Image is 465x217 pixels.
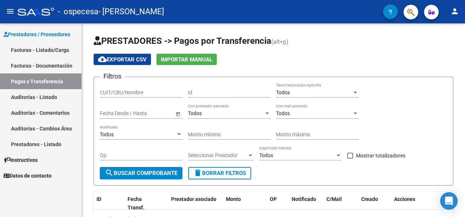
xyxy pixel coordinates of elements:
h3: Filtros [100,71,125,81]
button: Buscar Comprobante [100,167,182,179]
span: ID [97,196,101,202]
span: Todos [259,152,273,158]
datatable-header-cell: Notificado [289,191,324,216]
mat-icon: person [450,7,459,16]
span: Acciones [394,196,415,202]
span: Creado [361,196,378,202]
datatable-header-cell: C/Mail [324,191,358,216]
span: Datos de contacto [4,172,52,180]
mat-icon: search [105,168,114,177]
span: (alt+p) [271,38,288,45]
span: Instructivos [4,156,38,164]
span: Prestador asociado [171,196,216,202]
span: C/Mail [326,196,342,202]
button: Open calendar [174,110,182,118]
mat-icon: delete [193,168,202,177]
button: Borrar Filtros [188,167,251,179]
span: Notificado [292,196,316,202]
span: Buscar Comprobante [105,170,177,176]
span: - [PERSON_NAME] [98,4,164,20]
span: Todos [276,90,290,95]
mat-icon: menu [6,7,15,16]
button: Importar Manual [156,54,217,65]
input: End date [129,110,165,117]
span: - ospecesa [58,4,98,20]
span: Mostrar totalizadores [356,151,405,160]
span: OP [270,196,277,202]
input: Start date [100,110,122,117]
span: Exportar CSV [98,56,147,63]
datatable-header-cell: OP [267,191,289,216]
datatable-header-cell: Creado [358,191,391,216]
datatable-header-cell: ID [94,191,125,216]
span: Monto [226,196,241,202]
div: Open Intercom Messenger [440,192,458,210]
datatable-header-cell: Monto [223,191,267,216]
span: Todos [276,110,290,116]
mat-icon: cloud_download [98,55,107,64]
span: Seleccionar Prestador [188,152,247,159]
span: Todos [188,110,202,116]
span: Borrar Filtros [193,170,246,176]
span: Prestadores / Proveedores [4,30,70,38]
span: Fecha Transf. [128,196,144,210]
datatable-header-cell: Fecha Transf. [125,191,158,216]
span: Todos [100,132,114,137]
span: PRESTADORES -> Pagos por Transferencia [94,36,271,46]
datatable-header-cell: Acciones [391,191,457,216]
span: Importar Manual [161,56,212,63]
datatable-header-cell: Prestador asociado [168,191,223,216]
button: Exportar CSV [94,54,151,65]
